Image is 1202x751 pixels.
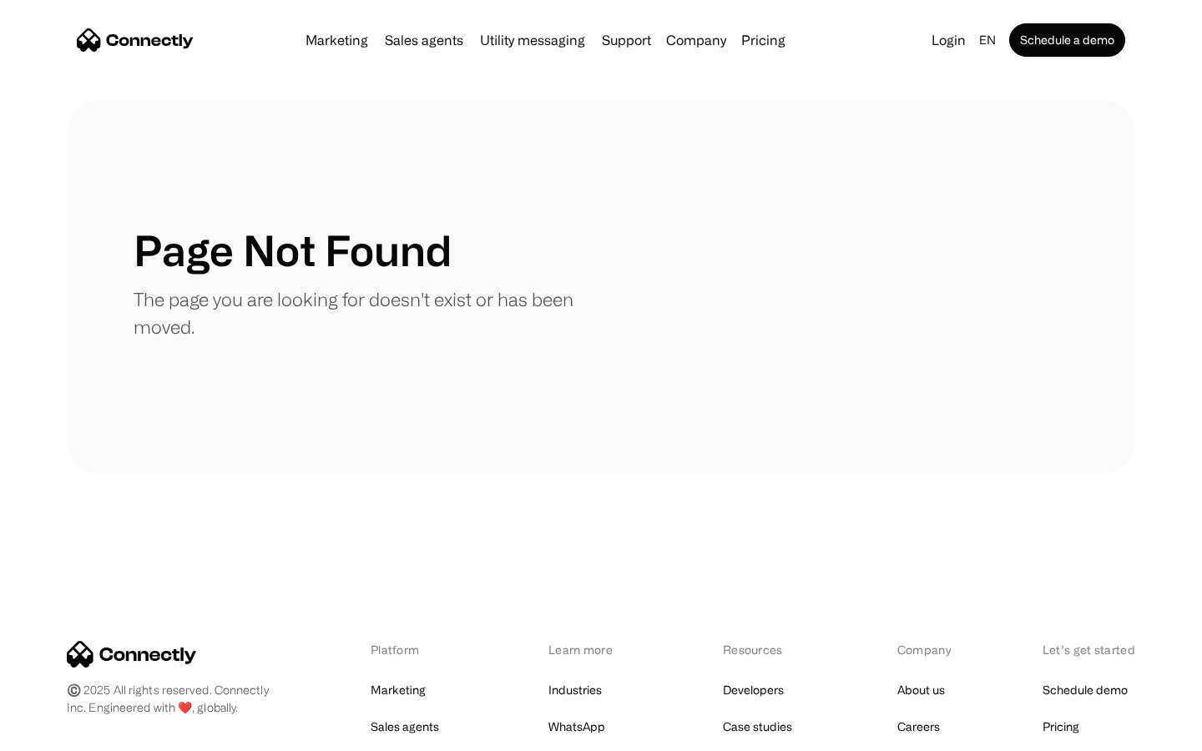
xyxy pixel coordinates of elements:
[1043,715,1079,738] a: Pricing
[134,285,601,340] p: The page you are looking for doesn't exist or has been moved.
[548,678,602,702] a: Industries
[371,715,439,738] a: Sales agents
[735,33,792,47] a: Pricing
[473,33,592,47] a: Utility messaging
[972,28,1006,52] div: en
[77,28,194,53] a: home
[666,28,726,52] div: Company
[1009,23,1125,57] a: Schedule a demo
[33,722,100,745] ul: Language list
[371,641,462,658] div: Platform
[925,28,972,52] a: Login
[723,678,784,702] a: Developers
[723,641,811,658] div: Resources
[371,678,426,702] a: Marketing
[723,715,792,738] a: Case studies
[378,33,470,47] a: Sales agents
[1043,678,1128,702] a: Schedule demo
[595,33,658,47] a: Support
[897,715,940,738] a: Careers
[548,641,636,658] div: Learn more
[979,28,996,52] div: en
[897,678,945,702] a: About us
[299,33,375,47] a: Marketing
[134,225,452,275] h1: Page Not Found
[17,720,100,745] aside: Language selected: English
[548,715,605,738] a: WhatsApp
[661,28,731,52] div: Company
[1043,641,1135,658] div: Let’s get started
[897,641,956,658] div: Company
